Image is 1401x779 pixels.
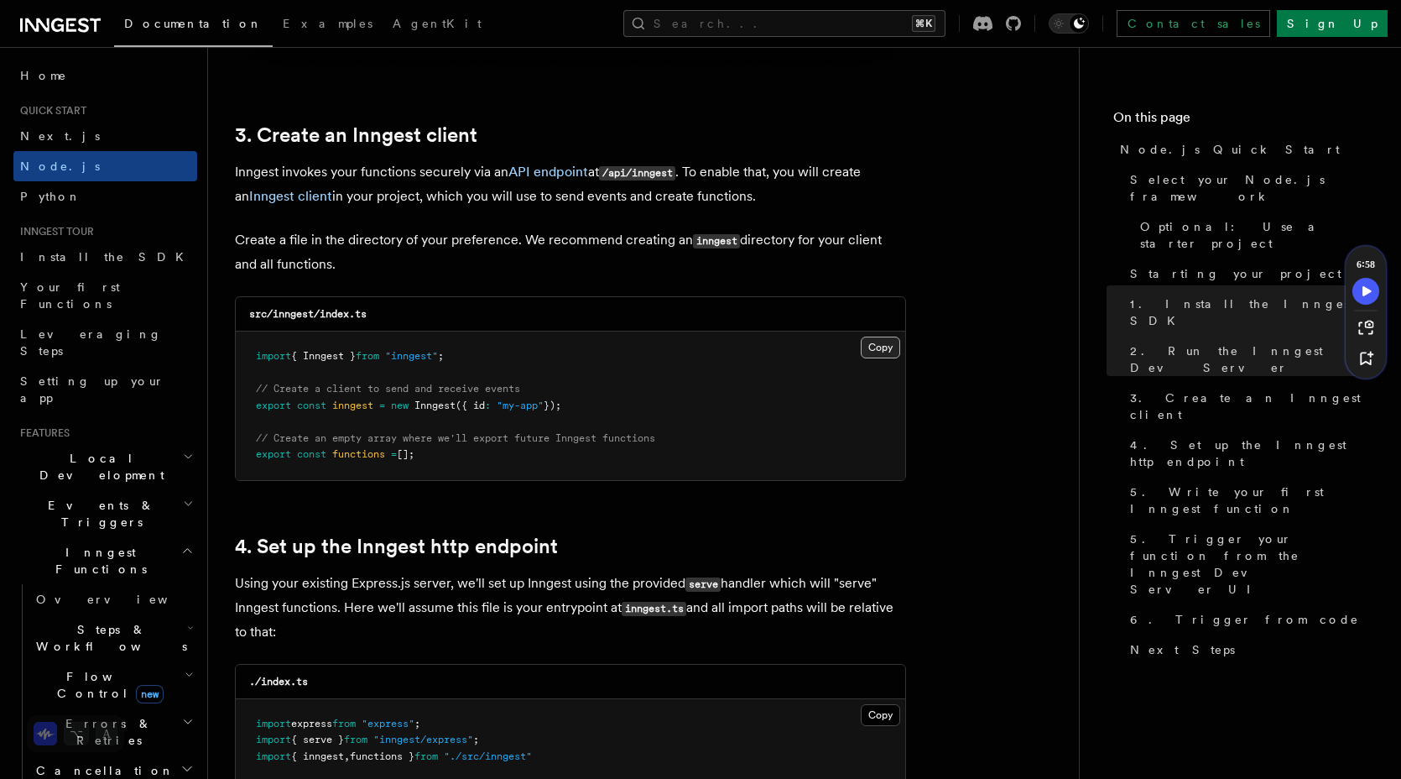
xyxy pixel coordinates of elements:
span: Select your Node.js framework [1130,171,1367,205]
h4: On this page [1113,107,1367,134]
button: Flow Controlnew [29,661,197,708]
span: = [379,400,385,411]
a: 5. Write your first Inngest function [1123,477,1367,524]
a: 1. Install the Inngest SDK [1123,289,1367,336]
a: Optional: Use a starter project [1133,212,1367,259]
button: Events & Triggers [13,490,197,537]
a: Node.js Quick Start [1113,134,1367,165]
span: Inngest [414,400,456,411]
span: from [356,350,379,362]
span: 4. Set up the Inngest http endpoint [1130,437,1367,470]
span: import [256,718,291,729]
a: Starting your project [1123,259,1367,289]
span: Flow Control [29,668,185,702]
span: import [256,750,291,762]
span: 6. Trigger from code [1130,611,1359,628]
span: = [391,448,397,460]
a: 2. Run the Inngest Dev Server [1123,336,1367,383]
code: inngest [693,234,740,248]
kbd: ⌘K [912,15,935,32]
a: API endpoint [508,164,588,180]
span: Local Development [13,450,183,484]
span: Documentation [124,17,263,30]
a: Your first Functions [13,272,197,319]
span: Optional: Use a starter project [1140,218,1367,252]
a: Setting up your app [13,366,197,413]
span: Home [20,67,67,84]
a: 6. Trigger from code [1123,604,1367,635]
a: AgentKit [383,5,492,45]
a: Inngest client [249,188,332,204]
span: Leveraging Steps [20,327,162,358]
span: export [256,400,291,411]
a: Next Steps [1123,635,1367,665]
span: new [391,400,409,411]
span: from [344,734,367,745]
button: Copy [861,704,900,726]
span: , [344,750,350,762]
a: Overview [29,584,197,614]
a: 3. Create an Inngest client [1123,383,1367,430]
span: AgentKit [393,17,482,30]
span: Your first Functions [20,280,120,311]
code: ./index.ts [249,676,308,688]
span: { Inngest } [291,350,356,362]
button: Toggle dark mode [1049,13,1089,34]
span: import [256,734,291,745]
span: express [291,718,332,729]
span: : [485,400,491,411]
p: Create a file in the directory of your preference. We recommend creating an directory for your cl... [235,228,906,276]
span: "./src/inngest" [444,750,532,762]
span: "inngest/express" [373,734,473,745]
span: 5. Trigger your function from the Inngest Dev Server UI [1130,531,1367,598]
span: Next.js [20,129,100,143]
span: Overview [36,593,209,606]
span: Python [20,190,81,203]
code: serve [685,578,721,592]
a: Sign Up [1277,10,1388,37]
button: Steps & Workflows [29,614,197,661]
span: { serve } [291,734,344,745]
span: Examples [283,17,372,30]
button: Local Development [13,443,197,490]
p: Inngest invokes your functions securely via an at . To enable that, you will create an in your pr... [235,160,906,208]
span: Next Steps [1130,641,1235,658]
p: Using your existing Express.js server, we'll set up Inngest using the provided handler which will... [235,572,906,644]
span: export [256,448,291,460]
a: Contact sales [1117,10,1270,37]
span: "express" [362,718,414,729]
a: Documentation [114,5,273,47]
span: from [332,718,356,729]
span: const [297,400,326,411]
a: Leveraging Steps [13,319,197,366]
a: Next.js [13,121,197,151]
span: Cancellation [29,762,174,779]
a: 4. Set up the Inngest http endpoint [235,535,558,558]
span: Setting up your app [20,374,164,405]
span: 1. Install the Inngest SDK [1130,295,1367,329]
a: 4. Set up the Inngest http endpoint [1123,430,1367,477]
a: Python [13,181,197,212]
a: Home [13,60,197,91]
span: inngest [332,400,373,411]
a: 3. Create an Inngest client [235,123,477,147]
span: functions } [350,750,414,762]
span: functions [332,448,385,460]
span: }); [544,400,561,411]
a: Select your Node.js framework [1123,165,1367,212]
a: 5. Trigger your function from the Inngest Dev Server UI [1123,524,1367,604]
span: ({ id [456,400,485,411]
span: Node.js Quick Start [1120,141,1340,158]
span: Starting your project [1130,265,1341,282]
span: { inngest [291,750,344,762]
span: Events & Triggers [13,497,183,531]
span: // Create a client to send and receive events [256,383,520,395]
span: ; [414,718,420,729]
a: Node.js [13,151,197,181]
code: src/inngest/index.ts [249,308,367,320]
span: Steps & Workflows [29,621,187,655]
span: ; [438,350,444,362]
span: 3. Create an Inngest client [1130,389,1367,423]
span: Features [13,426,70,440]
span: 2. Run the Inngest Dev Server [1130,342,1367,376]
